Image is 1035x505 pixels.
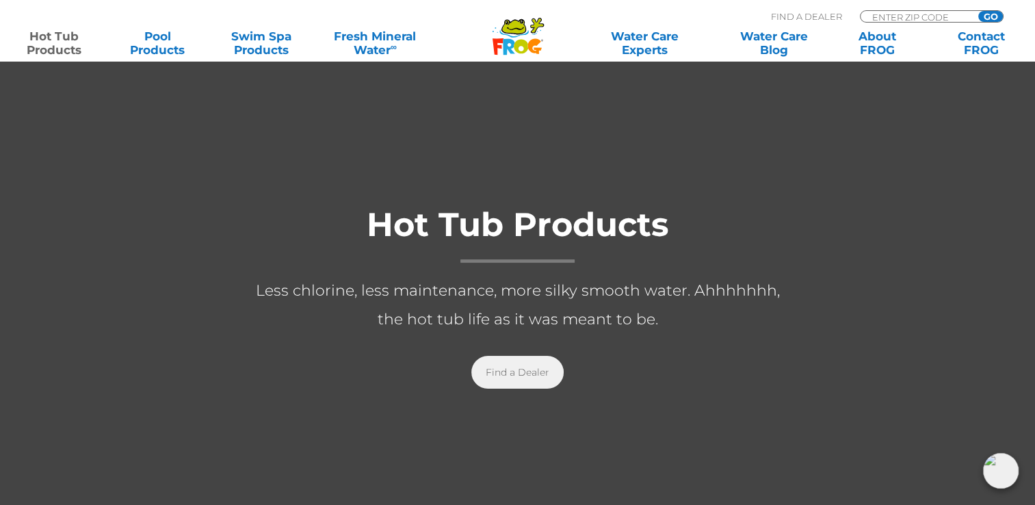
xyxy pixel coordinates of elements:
a: AboutFROG [837,29,918,57]
sup: ∞ [391,42,397,52]
input: Zip Code Form [871,11,963,23]
img: openIcon [983,453,1019,489]
a: Water CareExperts [579,29,710,57]
a: Find a Dealer [471,356,564,389]
a: PoolProducts [118,29,198,57]
a: Swim SpaProducts [221,29,302,57]
p: Less chlorine, less maintenance, more silky smooth water. Ahhhhhhh, the hot tub life as it was me... [244,276,791,334]
a: Hot TubProducts [14,29,94,57]
p: Find A Dealer [771,10,842,23]
a: ContactFROG [941,29,1021,57]
a: Fresh MineralWater∞ [325,29,425,57]
h1: Hot Tub Products [244,207,791,263]
a: Water CareBlog [733,29,814,57]
input: GO [978,11,1003,22]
